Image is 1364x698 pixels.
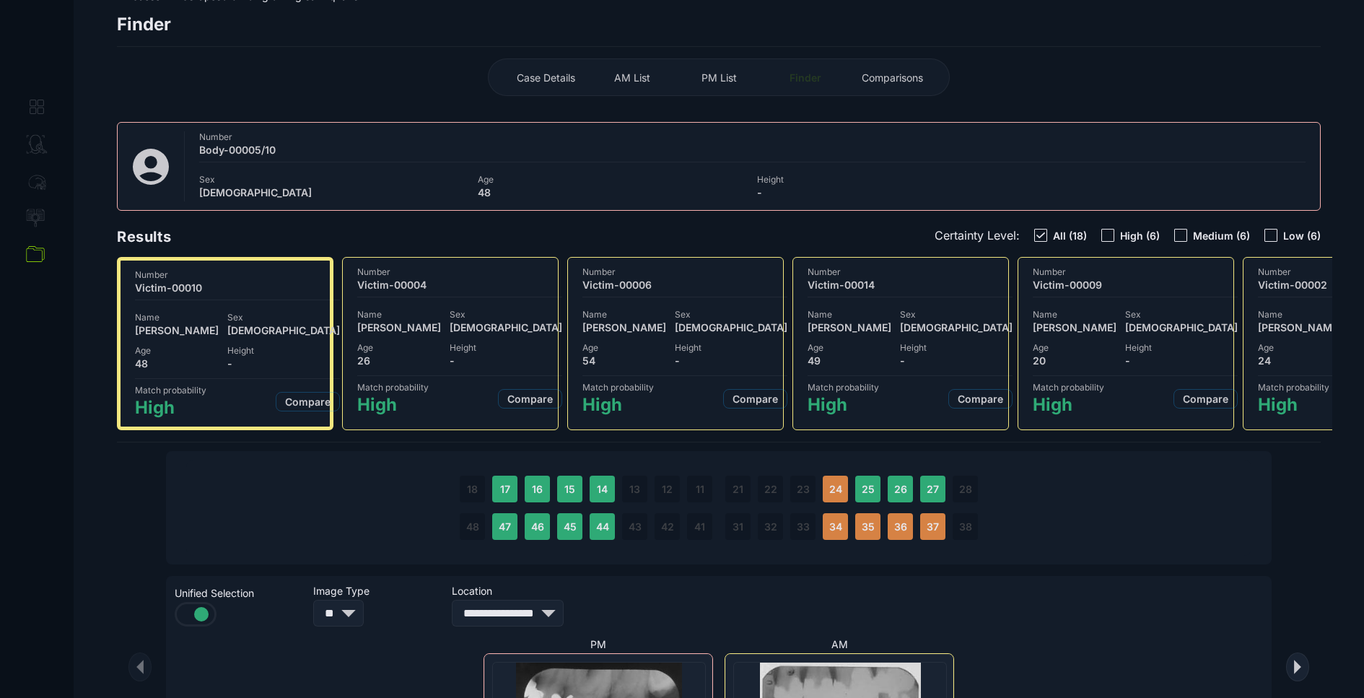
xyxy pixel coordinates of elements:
span: Match probability [808,382,879,393]
span: 48 [135,357,219,370]
span: [DEMOGRAPHIC_DATA] [199,186,469,199]
span: Victim-00009 [1033,279,1238,291]
span: - [227,357,340,370]
span: 14 [597,483,608,495]
span: [PERSON_NAME] [1258,321,1342,333]
span: 44 [596,520,609,533]
button: Compare [276,392,340,411]
span: AM [831,638,848,650]
span: 43 [629,520,642,533]
span: 28 [959,483,972,495]
span: [PERSON_NAME] [357,321,441,333]
span: [DEMOGRAPHIC_DATA] [900,321,1013,333]
span: High [808,394,879,415]
span: Height [227,345,340,356]
span: Compare [1183,393,1228,405]
span: PM [590,638,606,650]
span: Certainty Level: [935,228,1020,243]
span: Match probability [1258,382,1329,393]
span: [DEMOGRAPHIC_DATA] [227,324,340,336]
span: 16 [532,483,543,495]
span: - [675,354,787,367]
span: AM List [614,71,650,84]
span: 17 [500,483,510,495]
span: Sex [1125,309,1238,320]
span: Age [135,345,219,356]
span: Victim-00004 [357,279,562,291]
span: 12 [662,483,673,495]
span: Sex [450,309,562,320]
button: Compare [498,389,562,409]
span: 20 [1033,354,1116,367]
span: Height [450,342,562,353]
span: Compare [733,393,778,405]
span: High (6) [1120,230,1160,242]
span: 24 [829,483,842,495]
span: Number [808,266,1013,277]
span: Age [478,174,748,185]
span: Comparisons [862,71,923,84]
span: [DEMOGRAPHIC_DATA] [1125,321,1238,333]
span: Low (6) [1283,230,1321,242]
span: Sex [900,309,1013,320]
span: Sex [227,312,340,323]
span: 36 [894,520,907,533]
span: Age [1258,342,1342,353]
span: [PERSON_NAME] [135,324,219,336]
span: 49 [808,354,891,367]
span: High [1258,394,1329,415]
span: Medium (6) [1193,230,1250,242]
span: 35 [862,520,875,533]
span: 18 [467,483,478,495]
span: Name [135,312,219,323]
span: Name [582,309,666,320]
span: Match probability [357,382,429,393]
span: Name [1258,309,1342,320]
span: - [450,354,562,367]
span: Height [675,342,787,353]
span: Victim-00014 [808,279,1013,291]
span: Height [757,174,1027,185]
span: Number [135,269,340,280]
span: Case Details [517,71,575,84]
span: Name [1033,309,1116,320]
span: - [900,354,1013,367]
span: 22 [764,483,777,495]
span: 47 [499,520,511,533]
img: svg%3e [129,145,172,188]
span: Number [582,266,787,277]
span: Age [808,342,891,353]
span: Number [1033,266,1238,277]
span: 34 [829,520,842,533]
span: Results [117,228,171,245]
span: 37 [927,520,939,533]
span: Height [1125,342,1238,353]
span: Number [357,266,562,277]
span: Finder [117,14,171,35]
span: 42 [661,520,674,533]
span: Name [808,309,891,320]
span: High [1033,394,1104,415]
span: Match probability [135,385,206,396]
span: Compare [285,396,331,408]
button: Compare [1173,389,1238,409]
span: [PERSON_NAME] [808,321,891,333]
span: Height [900,342,1013,353]
span: 32 [764,520,777,533]
span: - [1125,354,1238,367]
span: [DEMOGRAPHIC_DATA] [675,321,787,333]
span: All (18) [1053,230,1087,242]
span: 23 [797,483,810,495]
span: 45 [564,520,577,533]
span: 11 [696,483,704,495]
span: Age [357,342,441,353]
span: 26 [894,483,907,495]
span: 46 [531,520,544,533]
span: 48 [466,520,479,533]
span: Location [452,585,582,597]
span: Number [199,131,1306,142]
span: Unified Selection [175,587,305,599]
span: 21 [733,483,743,495]
span: 26 [357,354,441,367]
span: High [357,394,429,415]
